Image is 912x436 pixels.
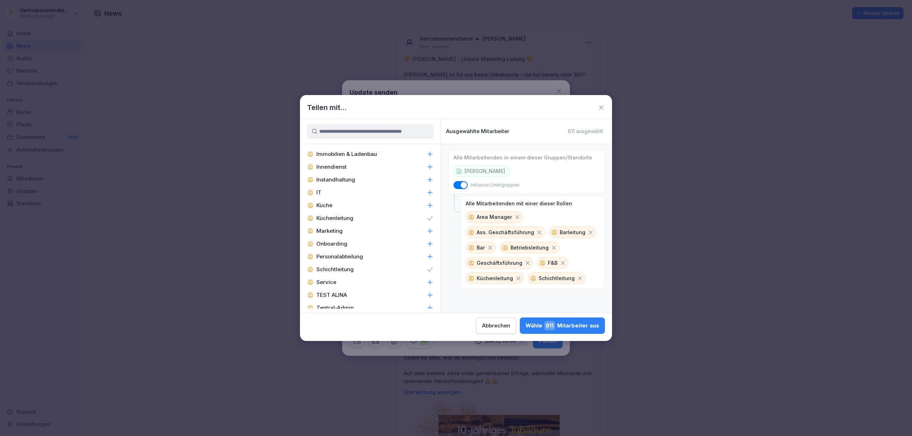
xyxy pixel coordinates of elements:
[525,321,599,330] div: Wähle Mitarbeiter aus
[466,200,572,207] p: Alle Mitarbeitenden mit einer dieser Rollen
[307,102,347,113] h1: Teilen mit...
[316,176,355,183] p: Instandhaltung
[316,240,347,247] p: Onboarding
[316,279,336,286] p: Service
[548,259,558,267] p: F&B
[316,189,321,196] p: IT
[520,317,605,334] button: Wähle811Mitarbeiter aus
[454,154,592,161] p: Alle Mitarbeitenden in einem dieser Gruppen/Standorte
[477,228,534,236] p: Ass. Geschäftsführung
[316,227,343,235] p: Marketing
[316,304,354,311] p: Zentral-Admin
[539,274,575,282] p: Schichtleitung
[316,266,354,273] p: Schichtleitung
[316,215,353,222] p: Küchenleitung
[316,151,377,158] p: Immobilien & Ladenbau
[316,202,332,209] p: Küche
[476,317,516,334] button: Abbrechen
[316,253,363,260] p: Personalabteilung
[477,274,513,282] p: Küchenleitung
[482,322,510,330] div: Abbrechen
[316,163,347,170] p: Innendienst
[471,182,519,188] p: Inklusive Untergruppen
[560,228,585,236] p: Barleitung
[477,259,522,267] p: Geschäftsführung
[477,213,512,221] p: Area Manager
[511,244,549,251] p: Betriebsleitung
[446,128,509,135] p: Ausgewählte Mitarbeiter
[568,128,603,135] p: 811 ausgewählt
[477,244,485,251] p: Bar
[544,321,555,330] span: 811
[465,167,505,175] p: [PERSON_NAME]
[316,291,347,299] p: TEST ALINA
